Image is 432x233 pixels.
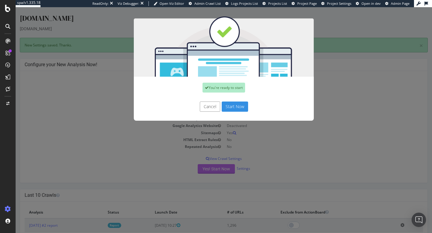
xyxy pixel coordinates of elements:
a: Projects List [262,1,287,6]
span: Projects List [268,1,287,6]
div: Open Intercom Messenger [412,213,426,227]
span: Open Viz Editor [160,1,184,6]
span: Admin Page [391,1,409,6]
div: You're ready to start [187,75,229,85]
a: Project Settings [321,1,351,6]
span: Logs Projects List [231,1,258,6]
span: Admin Crawl List [194,1,221,6]
span: Open in dev [361,1,381,6]
a: Project Page [292,1,317,6]
a: Open in dev [356,1,381,6]
span: Project Settings [327,1,351,6]
button: Start Now [206,94,232,105]
div: ReadOnly: [92,1,109,6]
a: Admin Page [385,1,409,6]
a: Admin Crawl List [189,1,221,6]
span: Project Page [297,1,317,6]
img: You're all set! [118,9,298,69]
div: Viz Debugger: [118,1,139,6]
a: Logs Projects List [225,1,258,6]
a: Open Viz Editor [154,1,184,6]
button: Cancel [184,94,205,105]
